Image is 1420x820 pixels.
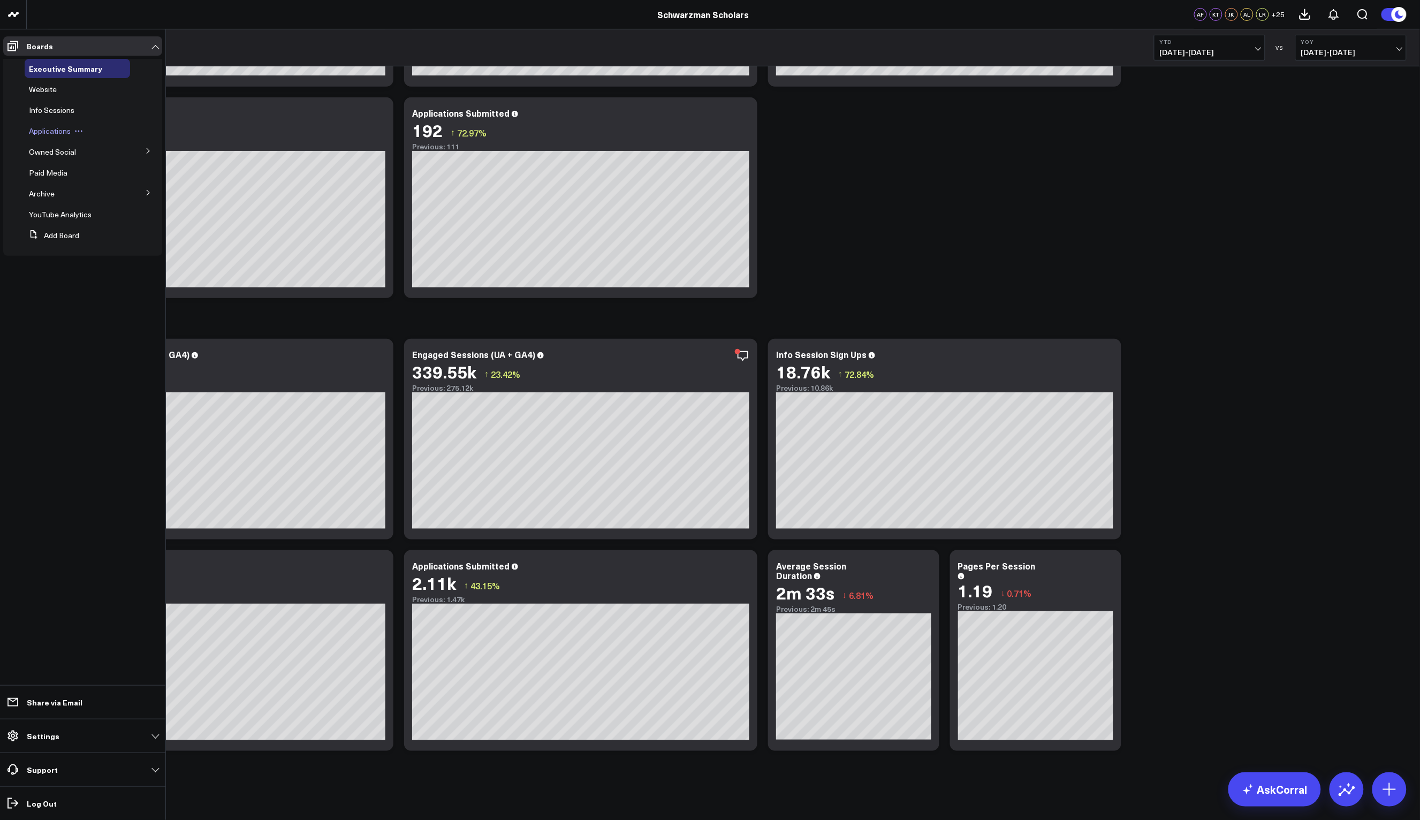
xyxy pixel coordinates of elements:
[1228,772,1321,807] a: AskCorral
[464,579,468,593] span: ↑
[29,106,74,115] a: Info Sessions
[412,560,510,572] div: Applications Submitted
[958,560,1036,572] div: Pages Per Session
[412,595,749,604] div: Previous: 1.47k
[958,603,1113,611] div: Previous: 1.20
[451,126,455,140] span: ↑
[29,188,55,199] span: Archive
[48,384,385,392] div: Previous: 299.2k
[27,732,59,740] p: Settings
[29,105,74,115] span: Info Sessions
[1007,587,1032,599] span: 0.71%
[412,107,510,119] div: Applications Submitted
[845,368,874,380] span: 72.84%
[470,580,500,591] span: 43.15%
[27,698,82,707] p: Share via Email
[29,169,67,177] a: Paid Media
[776,348,867,360] div: Info Session Sign Ups
[25,226,79,245] button: Add Board
[29,209,92,219] span: YouTube Analytics
[776,583,834,602] div: 2m 33s
[1160,48,1259,57] span: [DATE] - [DATE]
[1001,586,1005,600] span: ↓
[1241,8,1254,21] div: AL
[776,605,931,613] div: Previous: 2m 45s
[958,581,993,600] div: 1.19
[29,85,57,94] a: Website
[29,63,102,74] span: Executive Summary
[1154,35,1265,60] button: YTD[DATE]-[DATE]
[1194,8,1207,21] div: AF
[29,189,55,198] a: Archive
[412,384,749,392] div: Previous: 275.12k
[776,384,1113,392] div: Previous: 10.86k
[29,147,76,157] span: Owned Social
[1225,8,1238,21] div: JK
[1272,8,1285,21] button: +25
[838,367,842,381] span: ↑
[1160,39,1259,45] b: YTD
[3,794,162,813] a: Log Out
[29,126,71,136] span: Applications
[29,64,102,73] a: Executive Summary
[29,168,67,178] span: Paid Media
[412,573,456,593] div: 2.11k
[29,210,92,219] a: YouTube Analytics
[27,799,57,808] p: Log Out
[412,348,535,360] div: Engaged Sessions (UA + GA4)
[849,589,874,601] span: 6.81%
[48,595,385,604] div: Previous: 23.37k
[412,120,443,140] div: 192
[412,362,476,381] div: 339.55k
[27,765,58,774] p: Support
[1301,48,1401,57] span: [DATE] - [DATE]
[1210,8,1222,21] div: KT
[29,127,71,135] a: Applications
[412,142,749,151] div: Previous: 111
[27,42,53,50] p: Boards
[658,9,749,20] a: Schwarzman Scholars
[457,127,487,139] span: 72.97%
[484,367,489,381] span: ↑
[1256,8,1269,21] div: LR
[48,142,385,151] div: Previous: 4.19k
[1272,11,1285,18] span: + 25
[1301,39,1401,45] b: YoY
[491,368,520,380] span: 23.42%
[776,362,830,381] div: 18.76k
[1271,44,1290,51] div: VS
[776,560,846,581] div: Average Session Duration
[842,588,847,602] span: ↓
[29,84,57,94] span: Website
[1295,35,1407,60] button: YoY[DATE]-[DATE]
[29,148,76,156] a: Owned Social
